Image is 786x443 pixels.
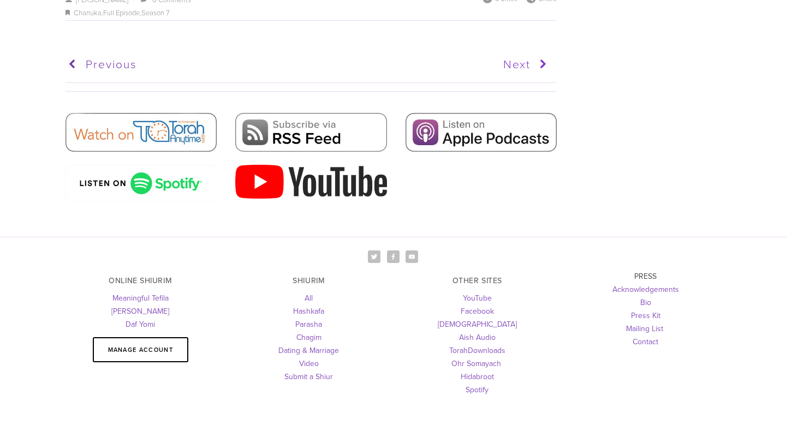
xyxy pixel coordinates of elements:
a: Video [299,358,319,369]
a: TorahDownloads [449,345,505,356]
a: Full Episode [103,8,140,17]
a: Facebook [461,306,494,316]
div: , , [65,7,557,20]
a: Press Kit [631,310,660,321]
a: Acknowledgements [612,284,679,295]
a: Meaningful Tefila [112,292,169,303]
img: spotify-podcast-badge-wht-grn-660x160.png [65,165,217,201]
a: Mailing List [626,323,663,334]
img: 2000px-YouTube_Logo_2017.svg.png [235,165,386,199]
a: Spotify [466,384,489,395]
a: Hidabroot [461,371,494,382]
img: Apple Podcasts.jpg [406,113,557,152]
a: Parasha [295,319,322,330]
h3: SHIURIM [234,276,384,285]
a: Aish Audio [459,332,496,343]
img: RSS Feed.png [235,113,386,152]
a: Next [310,51,551,78]
a: Hashkafa [293,306,324,316]
a: Season 7 [141,8,170,17]
a: Daf Yomi [126,319,155,330]
a: Previous [65,51,306,78]
a: All [305,292,313,303]
h3: ONLINE SHIURIM [65,276,216,285]
a: Dating & Marriage [278,345,339,356]
a: Bio [640,297,651,308]
h3: OTHER SITES [402,276,552,285]
a: YouTube [463,292,492,303]
a: [PERSON_NAME] [111,306,169,316]
a: [DEMOGRAPHIC_DATA] [438,319,517,330]
a: Chagim [296,332,321,343]
a: Chanuka [74,8,102,17]
a: Manage Account [93,337,188,362]
a: Ohr Somayach [451,358,501,369]
a: Contact [633,336,658,347]
a: Submit a Shiur [284,371,333,382]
